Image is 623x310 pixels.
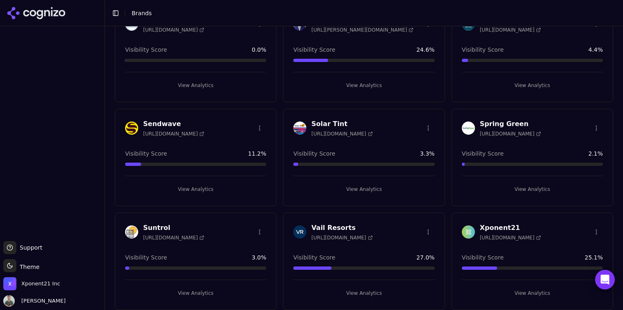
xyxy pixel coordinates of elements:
span: [URL][DOMAIN_NAME] [480,27,541,33]
img: Chuck McCarthy [3,295,15,307]
span: Visibility Score [293,149,335,158]
button: View Analytics [462,79,603,92]
button: Open user button [3,295,66,307]
span: 25.1 % [585,253,603,262]
span: 0.0 % [252,46,267,54]
span: [URL][DOMAIN_NAME] [143,234,204,241]
span: Visibility Score [293,46,335,54]
span: Visibility Score [125,253,167,262]
span: [URL][DOMAIN_NAME] [143,131,204,137]
nav: breadcrumb [132,9,600,17]
div: Open Intercom Messenger [595,270,615,289]
img: Sendwave [125,122,138,135]
span: Visibility Score [125,46,167,54]
h3: Suntrol [143,223,204,233]
button: View Analytics [293,183,434,196]
button: View Analytics [462,183,603,196]
span: 24.6 % [416,46,434,54]
span: Xponent21 Inc [21,280,60,287]
img: Xponent21 [462,225,475,239]
span: [URL][DOMAIN_NAME] [480,131,541,137]
span: Visibility Score [462,253,504,262]
span: 3.3 % [420,149,435,158]
span: 11.2 % [248,149,266,158]
button: View Analytics [293,287,434,300]
button: View Analytics [293,79,434,92]
h3: Solar Tint [311,119,372,129]
span: [URL][DOMAIN_NAME] [143,27,204,33]
button: View Analytics [125,183,266,196]
button: View Analytics [125,287,266,300]
h3: Sendwave [143,119,204,129]
img: Spring Green [462,122,475,135]
img: Vail Resorts [293,225,306,239]
span: Visibility Score [462,46,504,54]
span: Visibility Score [125,149,167,158]
span: [PERSON_NAME] [18,297,66,305]
img: Xponent21 Inc [3,277,16,290]
span: 27.0 % [416,253,434,262]
h3: Xponent21 [480,223,541,233]
span: Theme [16,264,39,270]
span: Visibility Score [293,253,335,262]
span: 4.4 % [588,46,603,54]
span: [URL][DOMAIN_NAME] [311,234,372,241]
span: [URL][DOMAIN_NAME] [311,131,372,137]
span: Visibility Score [462,149,504,158]
span: Brands [132,10,152,16]
img: Solar Tint [293,122,306,135]
span: [URL][DOMAIN_NAME] [480,234,541,241]
img: Suntrol [125,225,138,239]
h3: Spring Green [480,119,541,129]
h3: Vail Resorts [311,223,372,233]
button: View Analytics [462,287,603,300]
span: Support [16,243,42,252]
button: Open organization switcher [3,277,60,290]
span: 2.1 % [588,149,603,158]
span: 3.0 % [252,253,267,262]
span: [URL][PERSON_NAME][DOMAIN_NAME] [311,27,413,33]
button: View Analytics [125,79,266,92]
